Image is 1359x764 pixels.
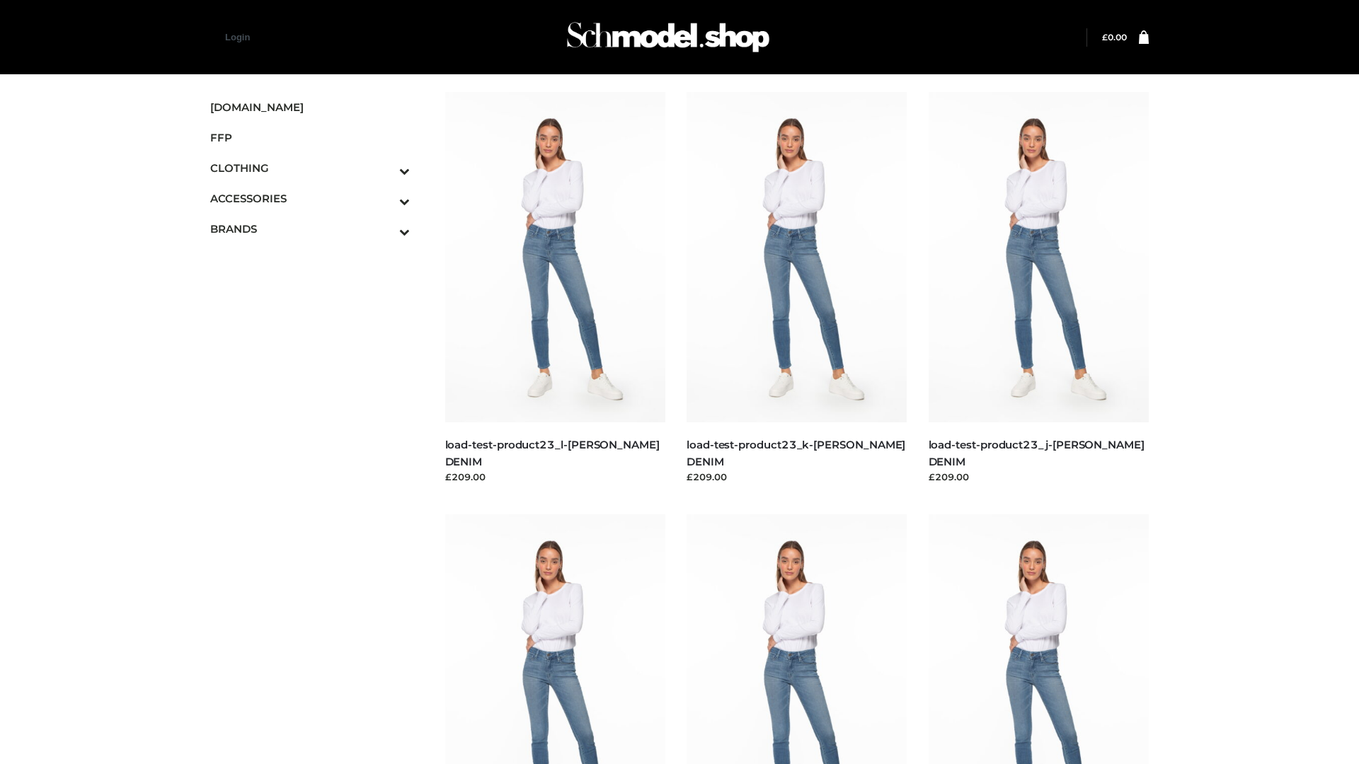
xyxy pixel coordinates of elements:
a: FFP [210,122,410,153]
bdi: 0.00 [1102,32,1127,42]
a: load-test-product23_k-[PERSON_NAME] DENIM [687,438,905,468]
a: ACCESSORIESToggle Submenu [210,183,410,214]
span: £ [1102,32,1108,42]
a: CLOTHINGToggle Submenu [210,153,410,183]
div: £209.00 [445,470,666,484]
a: Login [225,32,250,42]
div: £209.00 [929,470,1149,484]
span: [DOMAIN_NAME] [210,99,410,115]
a: BRANDSToggle Submenu [210,214,410,244]
div: £209.00 [687,470,907,484]
img: Schmodel Admin 964 [562,9,774,65]
button: Toggle Submenu [360,153,410,183]
span: FFP [210,129,410,146]
button: Toggle Submenu [360,214,410,244]
span: ACCESSORIES [210,190,410,207]
a: load-test-product23_l-[PERSON_NAME] DENIM [445,438,660,468]
span: CLOTHING [210,160,410,176]
span: BRANDS [210,221,410,237]
a: load-test-product23_j-[PERSON_NAME] DENIM [929,438,1145,468]
a: [DOMAIN_NAME] [210,92,410,122]
button: Toggle Submenu [360,183,410,214]
a: £0.00 [1102,32,1127,42]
